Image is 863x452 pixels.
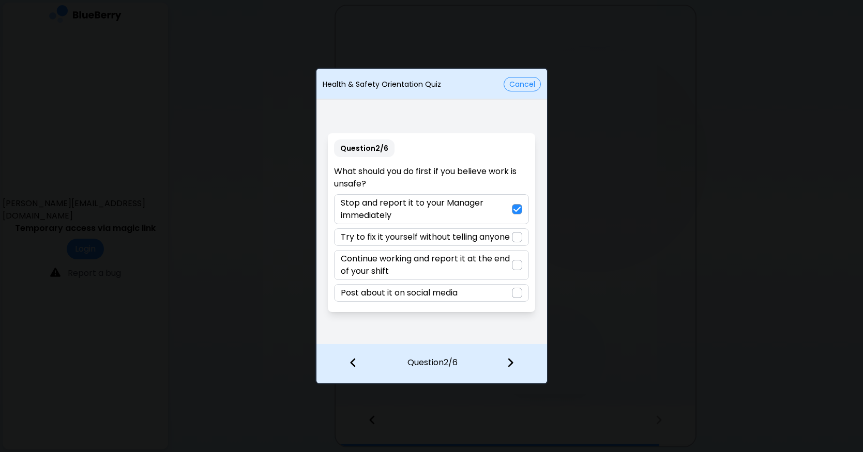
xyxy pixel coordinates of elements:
img: file icon [507,357,514,368]
img: file icon [350,357,357,368]
p: Continue working and report it at the end of your shift [341,253,512,277]
p: Question 2 / 6 [334,139,395,157]
img: check [513,205,521,213]
button: Cancel [504,77,541,91]
p: Try to fix it yourself without telling anyone [341,231,510,243]
p: What should you do first if you believe work is unsafe? [334,165,529,190]
p: Question 2 / 6 [407,344,458,369]
p: Stop and report it to your Manager immediately [341,197,512,222]
p: Post about it on social media [341,287,458,299]
p: Health & Safety Orientation Quiz [323,80,441,89]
